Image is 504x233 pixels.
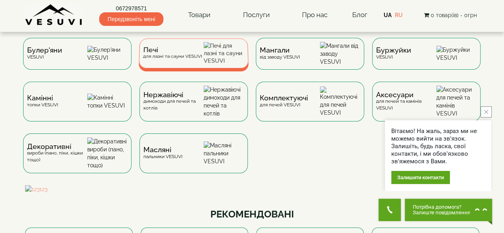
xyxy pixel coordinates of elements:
[27,95,58,101] span: Камінні
[376,92,436,98] span: Аксесуари
[436,46,477,62] img: Буржуйки VESUVI
[19,82,135,133] a: Каміннітопки VESUVI Камінні топки VESUVI
[376,92,436,112] div: для печей та камінів VESUVI
[294,6,335,24] a: Про нас
[378,199,401,221] button: Get Call button
[87,94,127,110] img: Камінні топки VESUVI
[19,38,135,82] a: Булер'яниVESUVI Булер'яни VESUVI
[27,47,62,53] span: Булер'яни
[235,6,277,24] a: Послуги
[143,47,202,59] div: для лазні та сауни VESUVI
[480,106,492,117] button: close button
[135,133,252,185] a: Масляніпальники VESUVI Масляні пальники VESUVI
[384,12,392,18] a: UA
[180,6,218,24] a: Товари
[391,171,450,184] div: Залишити контакти
[413,210,471,215] span: Залиште повідомлення
[204,141,244,165] img: Масляні пальники VESUVI
[252,82,368,133] a: Комплектуючідля печей VESUVI Комплектуючі для печей VESUVI
[143,147,182,160] div: пальники VESUVI
[143,92,204,112] div: димоходи для печей та котлів
[87,46,127,62] img: Булер'яни VESUVI
[27,95,58,108] div: топки VESUVI
[27,47,62,60] div: VESUVI
[405,199,492,221] button: Chat button
[87,137,127,169] img: Декоративні вироби (пано, піки, кішки тощо)
[143,47,202,53] span: Печі
[204,86,244,117] img: Нержавіючі димоходи для печей та котлів
[27,143,87,163] div: вироби (пано, піки, кішки тощо)
[19,133,135,185] a: Декоративнівироби (пано, піки, кішки тощо) Декоративні вироби (пано, піки, кішки тощо)
[143,147,182,153] span: Масляні
[391,127,485,165] div: Вітаємо! На жаль, зараз ми не можемо вийти на зв'язок. Залишіть, будь ласка, свої контакти, і ми ...
[260,47,300,60] div: від заводу VESUVI
[252,38,368,82] a: Мангаливід заводу VESUVI Мангали від заводу VESUVI
[27,143,87,150] span: Декоративні
[320,86,360,117] img: Комплектуючі для печей VESUVI
[260,47,300,53] span: Мангали
[99,4,163,12] a: 0672978571
[430,12,477,18] span: 0 товар(ів) - 0грн
[25,4,83,26] img: Завод VESUVI
[376,47,411,53] span: Буржуйки
[135,82,252,133] a: Нержавіючідимоходи для печей та котлів Нержавіючі димоходи для печей та котлів
[320,42,360,66] img: Мангали від заводу VESUVI
[421,11,479,20] button: 0 товар(ів) - 0грн
[204,42,244,65] img: Печі для лазні та сауни VESUVI
[395,12,403,18] a: RU
[376,47,411,60] div: VESUVI
[436,86,477,117] img: Аксесуари для печей та камінів VESUVI
[368,82,484,133] a: Аксесуаридля печей та камінів VESUVI Аксесуари для печей та камінів VESUVI
[368,38,484,82] a: БуржуйкиVESUVI Буржуйки VESUVI
[25,185,479,193] img: 123123
[143,92,204,98] span: Нержавіючі
[260,95,308,101] span: Комплектуючі
[260,95,308,108] div: для печей VESUVI
[352,11,367,19] a: Блог
[413,204,471,210] span: Потрібна допомога?
[99,12,163,26] span: Передзвоніть мені
[135,38,252,82] a: Печідля лазні та сауни VESUVI Печі для лазні та сауни VESUVI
